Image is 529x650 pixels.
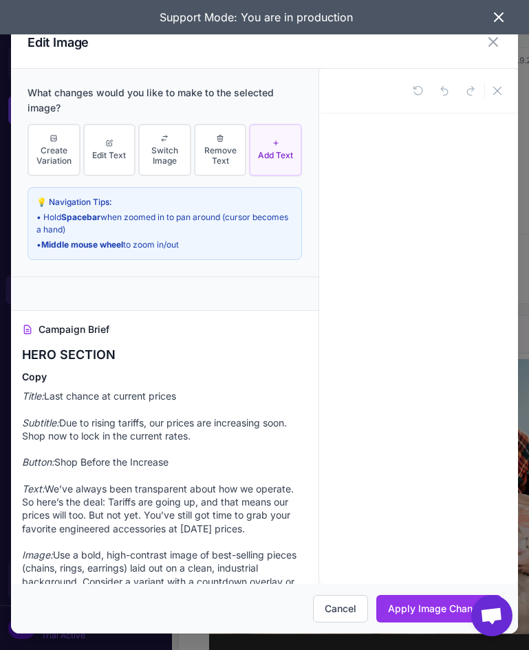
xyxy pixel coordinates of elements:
h4: Copy [22,370,307,384]
button: Cancel [313,595,368,622]
button: Apply Image Changes [376,595,501,622]
h4: Campaign Brief [22,322,307,337]
h3: HERO SECTION [22,345,307,365]
div: Open chat [471,595,512,636]
p: Last chance at current prices Due to rising tariffs, our prices are increasing soon. Shop now to ... [22,389,307,601]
